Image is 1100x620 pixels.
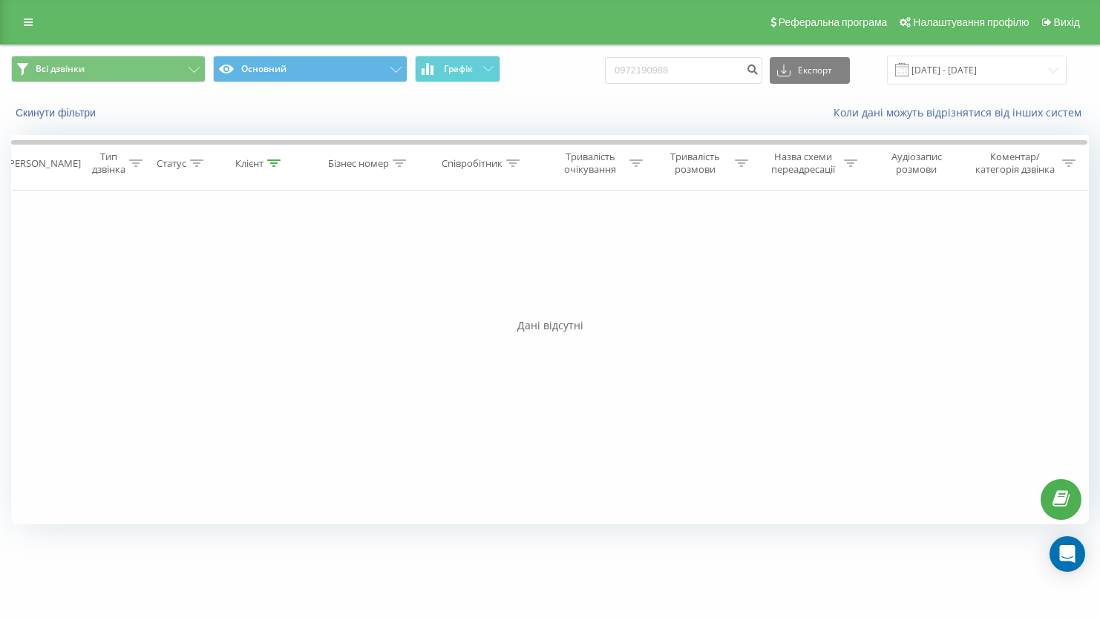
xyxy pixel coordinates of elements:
div: Статус [157,157,186,170]
span: Реферальна програма [779,16,888,28]
button: Графік [415,56,500,82]
div: Аудіозапис розмови [874,151,958,176]
div: Open Intercom Messenger [1050,536,1085,572]
div: [PERSON_NAME] [6,157,81,170]
div: Співробітник [442,157,502,170]
div: Коментар/категорія дзвінка [972,151,1058,176]
span: Графік [444,64,473,74]
input: Пошук за номером [605,57,762,84]
div: Клієнт [235,157,263,170]
div: Тривалість очікування [554,151,626,176]
div: Назва схеми переадресації [765,151,840,176]
a: Коли дані можуть відрізнятися вiд інших систем [834,105,1089,119]
button: Основний [213,56,407,82]
div: Тривалість розмови [660,151,731,176]
div: Бізнес номер [328,157,389,170]
span: Всі дзвінки [36,63,85,75]
span: Вихід [1054,16,1080,28]
button: Експорт [770,57,850,84]
div: Дані відсутні [11,318,1089,333]
div: Тип дзвінка [92,151,125,176]
span: Налаштування профілю [913,16,1029,28]
button: Скинути фільтри [11,106,103,119]
button: Всі дзвінки [11,56,206,82]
